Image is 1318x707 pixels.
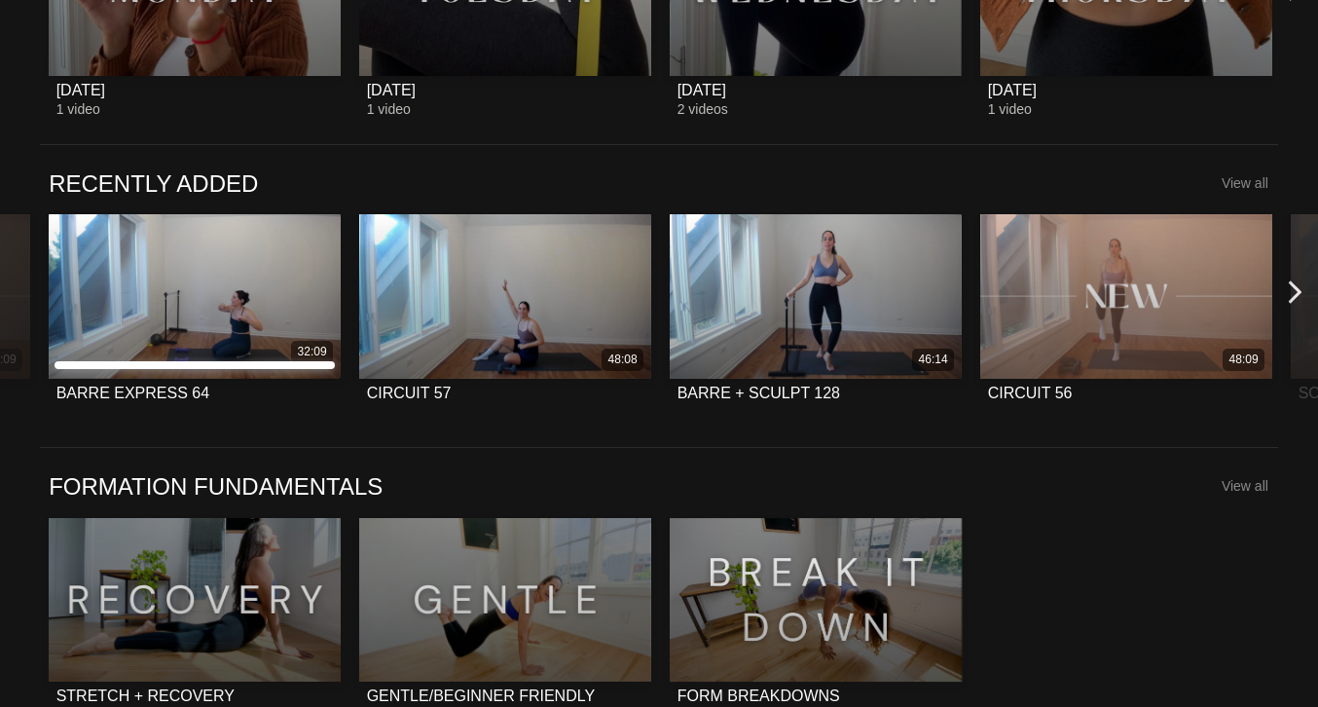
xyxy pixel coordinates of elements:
[677,81,726,99] div: [DATE]
[919,352,948,368] div: 46:14
[49,168,258,199] a: RECENTLY ADDED
[677,384,840,402] div: BARRE + SCULPT 128
[359,214,651,420] a: CIRCUIT 5748:08CIRCUIT 57
[1222,478,1268,494] a: View all
[298,344,327,360] div: 32:09
[49,214,341,420] a: BARRE EXPRESS 6432:09BARRE EXPRESS 64
[608,352,638,368] div: 48:08
[988,81,1037,99] div: [DATE]
[367,81,416,99] div: [DATE]
[56,101,100,117] span: 1 video
[56,384,209,402] div: BARRE EXPRESS 64
[1229,352,1259,368] div: 48:09
[980,214,1272,420] a: CIRCUIT 5648:09CIRCUIT 56
[56,687,235,705] div: STRETCH + RECOVERY
[1222,175,1268,191] a: View all
[367,687,595,705] div: GENTLE/BEGINNER FRIENDLY
[677,101,728,117] span: 2 videos
[988,384,1073,402] div: CIRCUIT 56
[988,101,1032,117] span: 1 video
[677,687,840,705] div: FORM BREAKDOWNS
[670,214,962,420] a: BARRE + SCULPT 12846:14BARRE + SCULPT 128
[49,471,383,502] a: FORMATION FUNDAMENTALS
[367,101,411,117] span: 1 video
[367,384,452,402] div: CIRCUIT 57
[56,81,105,99] div: [DATE]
